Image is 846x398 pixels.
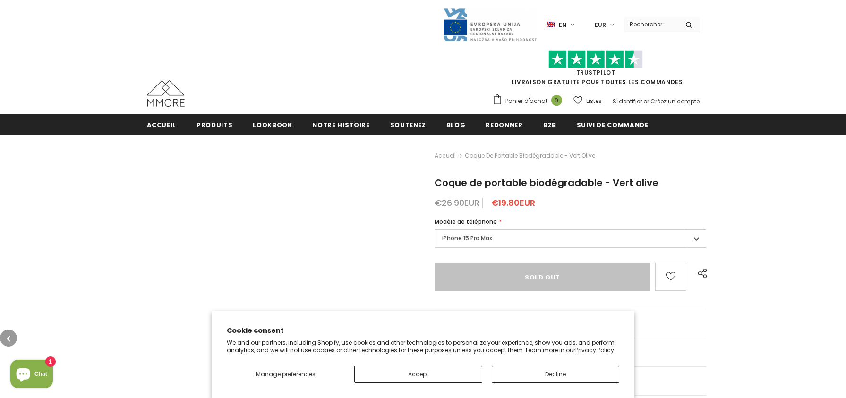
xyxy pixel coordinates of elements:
a: B2B [543,114,556,135]
a: Produits [197,114,232,135]
a: soutenez [390,114,426,135]
span: Coque de portable biodégradable - Vert olive [435,176,658,189]
input: Sold Out [435,263,651,291]
span: LIVRAISON GRATUITE POUR TOUTES LES COMMANDES [492,54,700,86]
span: soutenez [390,120,426,129]
a: Lookbook [253,114,292,135]
span: Blog [446,120,466,129]
input: Search Site [624,17,678,31]
span: Lookbook [253,120,292,129]
inbox-online-store-chat: Shopify online store chat [8,360,56,390]
p: We and our partners, including Shopify, use cookies and other technologies to personalize your ex... [227,339,620,354]
span: Notre histoire [312,120,369,129]
a: Les questions générales [435,309,707,338]
span: Manage preferences [256,370,316,378]
a: Panier d'achat 0 [492,94,567,108]
span: Suivi de commande [577,120,649,129]
img: Javni Razpis [443,8,537,42]
img: Cas MMORE [147,80,185,107]
span: €26.90EUR [435,197,479,209]
a: Accueil [435,150,456,161]
span: 0 [551,95,562,106]
a: Listes [573,93,602,109]
h2: Cookie consent [227,326,620,336]
a: Blog [446,114,466,135]
span: Panier d'achat [505,96,547,106]
label: iPhone 15 Pro Max [435,229,707,248]
span: €19.80EUR [491,197,535,209]
button: Accept [354,366,482,383]
a: Créez un compte [650,97,700,105]
span: B2B [543,120,556,129]
span: en [559,20,566,30]
span: Accueil [147,120,177,129]
a: S'identifier [613,97,642,105]
a: TrustPilot [576,68,615,76]
span: Redonner [486,120,522,129]
button: Manage preferences [227,366,345,383]
span: or [643,97,649,105]
a: Notre histoire [312,114,369,135]
span: Listes [586,96,602,106]
img: i-lang-1.png [547,21,555,29]
span: Produits [197,120,232,129]
a: Privacy Policy [575,346,614,354]
span: Coque de portable biodégradable - Vert olive [465,150,595,161]
a: Accueil [147,114,177,135]
span: EUR [595,20,606,30]
button: Decline [492,366,620,383]
img: Faites confiance aux étoiles pilotes [548,50,643,68]
a: Redonner [486,114,522,135]
a: Suivi de commande [577,114,649,135]
span: Modèle de téléphone [435,218,497,226]
a: Javni Razpis [443,20,537,28]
